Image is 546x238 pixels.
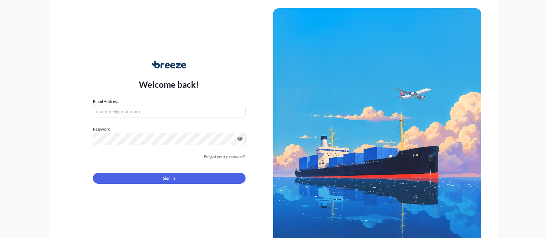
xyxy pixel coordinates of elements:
[163,175,175,182] span: Sign In
[93,98,118,105] label: Email Address
[204,153,246,160] a: Forgot your password?
[93,126,246,133] label: Password
[93,105,246,117] input: example@gmail.com
[237,136,243,142] button: Show password
[93,173,246,184] button: Sign In
[139,79,199,90] p: Welcome back!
